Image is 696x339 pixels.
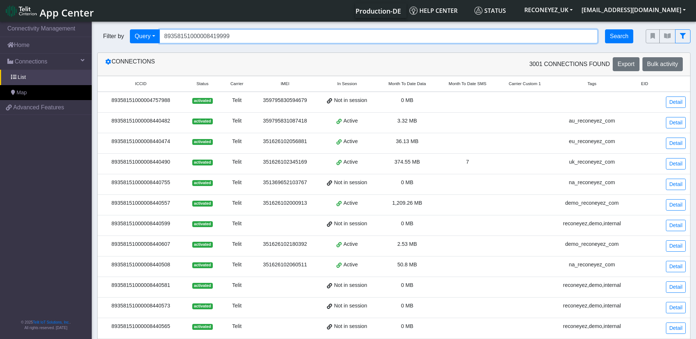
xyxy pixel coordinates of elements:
span: 3001 Connections found [529,60,610,69]
div: 351626102000913 [257,199,313,207]
div: 351626102180392 [257,240,313,248]
div: fitlers menu [646,29,690,43]
span: Map [17,89,27,97]
div: 89358151000008440755 [102,179,179,187]
span: Not in session [334,179,367,187]
span: 0 MB [401,303,413,309]
a: Detail [666,199,686,211]
button: Search [605,29,633,43]
div: 89358151000008440607 [102,240,179,248]
div: 351369652103767 [257,179,313,187]
div: reconeyez,demo,internal [556,220,628,228]
div: 89358151000008440508 [102,261,179,269]
img: logo-telit-cinterion-gw-new.png [6,5,37,17]
span: 374.55 MB [394,159,420,165]
span: 3.32 MB [397,118,417,124]
div: 351626102060511 [257,261,313,269]
div: 89358151000004757988 [102,96,179,105]
span: 0 MB [401,179,413,185]
div: uk_reconeyez_com [556,158,628,166]
a: Detail [666,240,686,252]
button: [EMAIL_ADDRESS][DOMAIN_NAME] [577,3,690,17]
div: 89358151000008440490 [102,158,179,166]
span: Carrier Custom 1 [509,81,541,87]
span: activated [192,303,212,309]
a: App Center [6,3,93,19]
span: activated [192,180,212,186]
span: activated [192,221,212,227]
div: na_reconeyez_com [556,179,628,187]
span: Status [474,7,506,15]
span: Active [343,199,358,207]
div: demo_reconeyez_com [556,240,628,248]
a: Detail [666,158,686,169]
div: 89358151000008440557 [102,199,179,207]
span: 0 MB [401,282,413,288]
span: App Center [40,6,94,19]
div: reconeyez,demo,internal [556,322,628,331]
div: 359795831087418 [257,117,313,125]
span: Tags [587,81,596,87]
span: Not in session [334,220,367,228]
div: na_reconeyez_com [556,261,628,269]
a: Help center [407,3,471,18]
div: 89358151000008440565 [102,322,179,331]
span: Not in session [334,96,367,105]
button: Export [613,57,639,71]
span: Not in session [334,302,367,310]
span: Active [343,240,358,248]
a: Telit IoT Solutions, Inc. [33,320,70,324]
span: activated [192,262,212,268]
div: reconeyez,demo,internal [556,302,628,310]
div: 89358151000008440599 [102,220,179,228]
div: Telit [225,322,248,331]
span: Production-DE [356,7,401,15]
span: activated [192,201,212,207]
div: Connections [99,57,394,71]
span: 50.8 MB [397,262,417,267]
a: Detail [666,261,686,272]
span: Active [343,138,358,146]
span: Help center [409,7,458,15]
a: Your current platform instance [355,3,401,18]
a: Detail [666,96,686,108]
div: 89358151000008440581 [102,281,179,289]
div: Telit [225,96,248,105]
span: Not in session [334,322,367,331]
div: 351626102345169 [257,158,313,166]
span: Not in session [334,281,367,289]
div: 351626102056881 [257,138,313,146]
a: Detail [666,322,686,334]
span: List [18,73,26,81]
div: Telit [225,261,248,269]
span: activated [192,324,212,330]
div: Telit [225,138,248,146]
span: Bulk activity [647,61,678,67]
span: ICCID [135,81,146,87]
span: In Session [337,81,357,87]
a: Detail [666,302,686,313]
span: 1,209.26 MB [392,200,422,206]
div: Telit [225,117,248,125]
span: 2.53 MB [397,241,417,247]
div: 89358151000008440573 [102,302,179,310]
div: Telit [225,179,248,187]
img: knowledge.svg [409,7,418,15]
span: activated [192,283,212,289]
span: activated [192,242,212,248]
div: au_reconeyez_com [556,117,628,125]
span: Filter by [97,32,130,41]
span: 0 MB [401,323,413,329]
a: Detail [666,179,686,190]
span: Advanced Features [13,103,64,112]
div: 7 [442,158,493,166]
span: 36.13 MB [396,138,419,144]
span: activated [192,98,212,104]
span: Month To Date SMS [449,81,487,87]
button: Bulk activity [642,57,683,71]
div: 89358151000008440482 [102,117,179,125]
div: Telit [225,281,248,289]
img: status.svg [474,7,482,15]
button: RECONEYEZ_UK [520,3,577,17]
a: Detail [666,281,686,293]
